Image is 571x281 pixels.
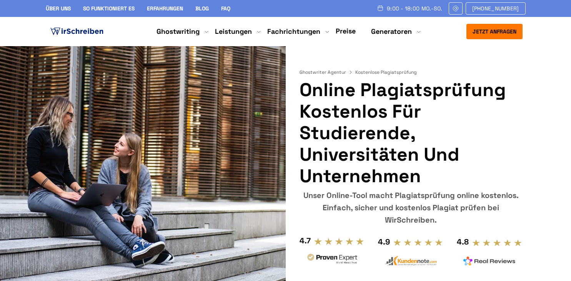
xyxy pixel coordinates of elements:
[466,24,523,39] button: Jetzt anfragen
[393,238,443,247] img: stars
[377,5,384,11] img: Schedule
[452,5,459,12] img: Email
[300,79,522,187] h1: Online Plagiatsprüfung kostenlos für Studierende, Universitäten und Unternehmen
[466,2,526,15] a: [PHONE_NUMBER]
[355,69,417,75] span: Kostenlose Plagiatsprüfung
[306,253,358,267] img: provenexpert
[387,5,443,12] span: 9:00 - 18:00 Mo.-So.
[336,27,356,35] a: Preise
[463,256,516,266] img: realreviews
[195,5,209,12] a: Blog
[221,5,230,12] a: FAQ
[46,5,71,12] a: Über uns
[371,27,412,36] a: Generatoren
[457,236,469,248] div: 4.8
[472,239,522,247] img: stars
[215,27,252,36] a: Leistungen
[385,256,437,266] img: kundennote
[156,27,200,36] a: Ghostwriting
[267,27,320,36] a: Fachrichtungen
[300,69,354,75] a: Ghostwriter Agentur
[472,5,519,12] span: [PHONE_NUMBER]
[49,26,105,37] img: logo ghostwriter-österreich
[83,5,135,12] a: So funktioniert es
[300,189,522,226] div: Unser Online-Tool macht Plagiatsprüfung online kostenlos. Einfach, sicher und kostenlos Plagiat p...
[300,234,311,247] div: 4.7
[147,5,183,12] a: Erfahrungen
[378,236,390,248] div: 4.9
[314,237,364,246] img: stars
